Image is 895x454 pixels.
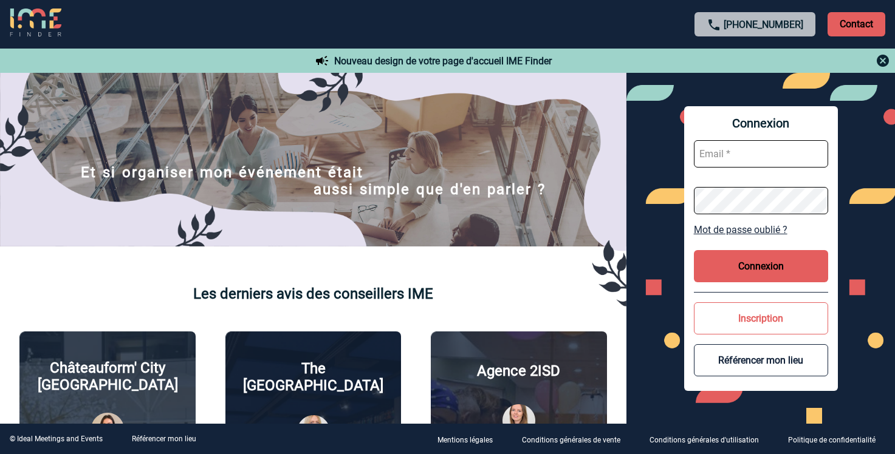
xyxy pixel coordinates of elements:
[724,19,803,30] a: [PHONE_NUMBER]
[10,435,103,443] div: © Ideal Meetings and Events
[428,433,512,445] a: Mentions légales
[694,302,828,334] button: Inscription
[694,224,828,235] a: Mot de passe oublié ?
[694,344,828,376] button: Référencer mon lieu
[132,435,196,443] a: Référencer mon lieu
[694,140,828,168] input: Email *
[694,250,828,282] button: Connexion
[437,436,493,444] p: Mentions légales
[828,12,885,36] p: Contact
[522,436,620,444] p: Conditions générales de vente
[512,433,640,445] a: Conditions générales de vente
[707,18,721,32] img: call-24-px.png
[694,116,828,130] span: Connexion
[778,433,895,445] a: Politique de confidentialité
[640,433,778,445] a: Conditions générales d'utilisation
[650,436,759,444] p: Conditions générales d'utilisation
[788,436,876,444] p: Politique de confidentialité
